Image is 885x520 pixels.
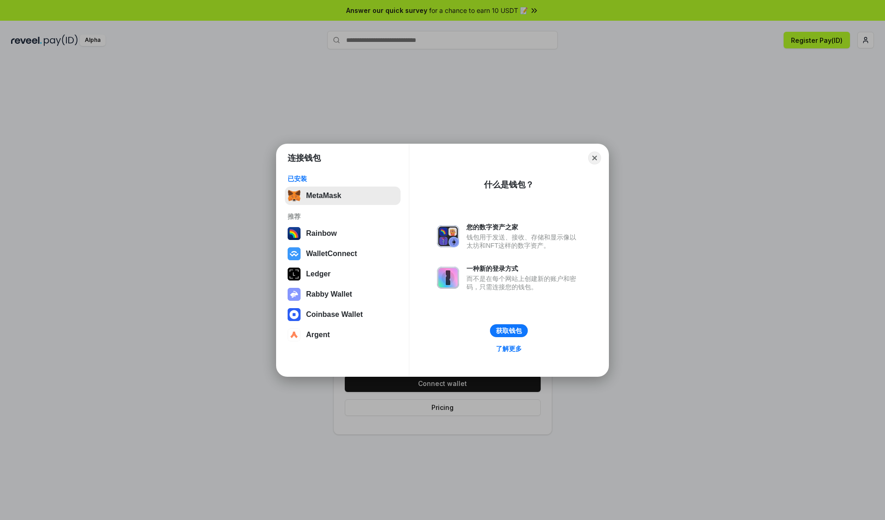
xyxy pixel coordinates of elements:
[288,247,301,260] img: svg+xml,%3Csvg%20width%3D%2228%22%20height%3D%2228%22%20viewBox%3D%220%200%2028%2028%22%20fill%3D...
[288,308,301,321] img: svg+xml,%3Csvg%20width%3D%2228%22%20height%3D%2228%22%20viewBox%3D%220%200%2028%2028%22%20fill%3D...
[496,345,522,353] div: 了解更多
[496,327,522,335] div: 获取钱包
[466,275,581,291] div: 而不是在每个网站上创建新的账户和密码，只需连接您的钱包。
[466,233,581,250] div: 钱包用于发送、接收、存储和显示像以太坊和NFT这样的数字资产。
[288,328,301,341] img: svg+xml,%3Csvg%20width%3D%2228%22%20height%3D%2228%22%20viewBox%3D%220%200%2028%2028%22%20fill%3D...
[288,288,301,301] img: svg+xml,%3Csvg%20xmlns%3D%22http%3A%2F%2Fwww.w3.org%2F2000%2Fsvg%22%20fill%3D%22none%22%20viewBox...
[306,290,352,298] div: Rabby Wallet
[437,225,459,247] img: svg+xml,%3Csvg%20xmlns%3D%22http%3A%2F%2Fwww.w3.org%2F2000%2Fsvg%22%20fill%3D%22none%22%20viewBox...
[285,265,401,283] button: Ledger
[285,285,401,304] button: Rabby Wallet
[285,326,401,344] button: Argent
[306,310,363,319] div: Coinbase Wallet
[490,324,528,337] button: 获取钱包
[285,187,401,205] button: MetaMask
[306,331,330,339] div: Argent
[288,227,301,240] img: svg+xml,%3Csvg%20width%3D%22120%22%20height%3D%22120%22%20viewBox%3D%220%200%20120%20120%22%20fil...
[466,264,581,273] div: 一种新的登录方式
[490,343,527,355] a: 了解更多
[484,179,534,190] div: 什么是钱包？
[285,245,401,263] button: WalletConnect
[306,192,341,200] div: MetaMask
[288,175,398,183] div: 已安装
[288,189,301,202] img: svg+xml,%3Csvg%20fill%3D%22none%22%20height%3D%2233%22%20viewBox%3D%220%200%2035%2033%22%20width%...
[285,224,401,243] button: Rainbow
[288,212,398,221] div: 推荐
[306,250,357,258] div: WalletConnect
[306,229,337,238] div: Rainbow
[288,152,321,164] h1: 连接钱包
[306,270,330,278] div: Ledger
[437,267,459,289] img: svg+xml,%3Csvg%20xmlns%3D%22http%3A%2F%2Fwww.w3.org%2F2000%2Fsvg%22%20fill%3D%22none%22%20viewBox...
[588,152,601,164] button: Close
[466,223,581,231] div: 您的数字资产之家
[285,305,401,324] button: Coinbase Wallet
[288,268,301,280] img: svg+xml,%3Csvg%20xmlns%3D%22http%3A%2F%2Fwww.w3.org%2F2000%2Fsvg%22%20width%3D%2228%22%20height%3...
